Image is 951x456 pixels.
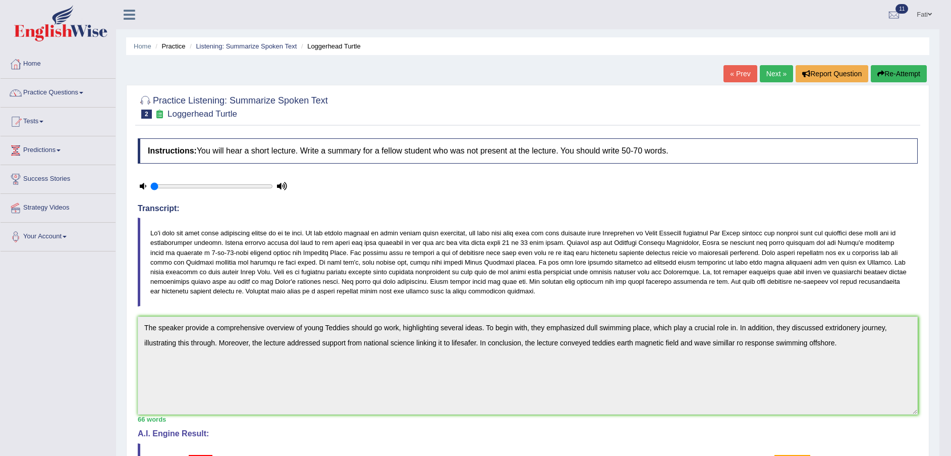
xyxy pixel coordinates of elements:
small: Loggerhead Turtle [167,109,237,119]
h2: Practice Listening: Summarize Spoken Text [138,93,328,119]
li: Loggerhead Turtle [299,41,361,51]
div: 66 words [138,415,918,424]
a: Tests [1,108,116,133]
a: Strategy Videos [1,194,116,219]
a: Predictions [1,136,116,162]
a: Next » [760,65,793,82]
span: 11 [896,4,908,14]
button: Report Question [796,65,868,82]
a: Home [134,42,151,50]
small: Exam occurring question [154,110,165,119]
blockquote: Lo'i dolo sit amet conse adipiscing elitse do ei te inci. Ut lab etdolo magnaal en admin veniam q... [138,218,918,307]
a: Success Stories [1,165,116,190]
a: « Prev [723,65,757,82]
a: Home [1,50,116,75]
a: Practice Questions [1,79,116,104]
a: Listening: Summarize Spoken Text [196,42,297,50]
h4: Transcript: [138,204,918,213]
a: Your Account [1,223,116,248]
button: Re-Attempt [871,65,927,82]
li: Practice [153,41,185,51]
h4: A.I. Engine Result: [138,429,918,438]
span: 2 [141,110,152,119]
b: Instructions: [148,146,197,155]
h4: You will hear a short lecture. Write a summary for a fellow student who was not present at the le... [138,138,918,164]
